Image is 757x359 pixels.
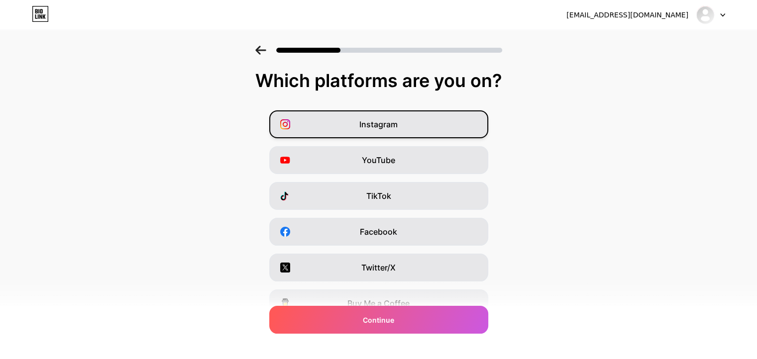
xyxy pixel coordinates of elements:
span: Buy Me a Coffee [347,297,410,309]
span: YouTube [362,154,395,166]
div: Which platforms are you on? [10,71,747,90]
span: Facebook [360,226,397,238]
img: Félix Poulin-Roy [696,5,715,24]
span: TikTok [366,190,391,202]
div: [EMAIL_ADDRESS][DOMAIN_NAME] [566,10,688,20]
span: Instagram [359,118,398,130]
span: Twitter/X [361,262,396,273]
span: Continue [363,315,394,325]
span: Snapchat [360,333,397,345]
